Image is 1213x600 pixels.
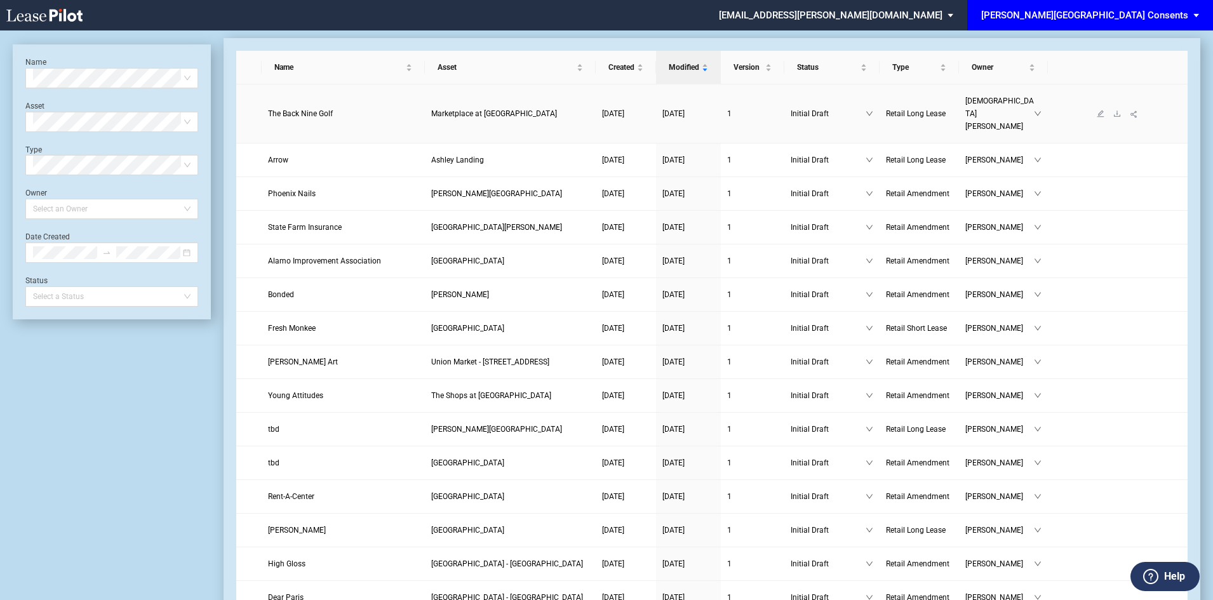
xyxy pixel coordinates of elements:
a: [DATE] [662,423,714,436]
span: down [1034,459,1042,467]
span: down [866,392,873,399]
span: [PERSON_NAME] [965,356,1034,368]
span: Retail Amendment [886,290,949,299]
a: [GEOGRAPHIC_DATA] [431,490,589,503]
span: Retail Short Lease [886,324,947,333]
a: [DATE] [602,107,650,120]
a: [DATE] [662,457,714,469]
span: Atherton [431,290,489,299]
span: 1 [727,290,732,299]
span: [DATE] [602,391,624,400]
span: 1 [727,357,732,366]
span: download [1113,110,1121,117]
span: The Back Nine Golf [268,109,333,118]
a: [DATE] [602,154,650,166]
span: down [866,526,873,534]
a: 1 [727,356,778,368]
a: [DATE] [662,389,714,402]
span: Initial Draft [791,154,866,166]
span: Bonded [268,290,294,299]
span: Andrews Square [431,425,562,434]
th: Created [596,51,656,84]
a: 1 [727,457,778,469]
span: 1 [727,391,732,400]
span: [DATE] [662,492,685,501]
span: [PERSON_NAME] [965,154,1034,166]
span: down [866,324,873,332]
span: to [102,248,111,257]
span: down [1034,110,1042,117]
span: Young Attitudes [268,391,323,400]
a: Bonded [268,288,419,301]
span: [DATE] [662,189,685,198]
span: Phoenix Nails [268,189,316,198]
div: [PERSON_NAME][GEOGRAPHIC_DATA] Consents [981,10,1188,21]
span: Retail Amendment [886,189,949,198]
a: The Back Nine Golf [268,107,419,120]
span: [DATE] [662,559,685,568]
a: Fresh Monkee [268,322,419,335]
span: Freshfields Village [431,458,504,467]
span: Initial Draft [791,107,866,120]
a: Retail Long Lease [886,107,953,120]
a: 1 [727,187,778,200]
span: down [866,358,873,366]
a: Retail Long Lease [886,154,953,166]
a: [DATE] [602,490,650,503]
a: [DATE] [662,356,714,368]
span: Retail Amendment [886,257,949,265]
span: Fresh Monkee [268,324,316,333]
a: Retail Amendment [886,356,953,368]
a: [DATE] [662,288,714,301]
a: Retail Amendment [886,457,953,469]
span: [PERSON_NAME] [965,423,1034,436]
a: 1 [727,389,778,402]
span: down [1034,291,1042,298]
a: [DATE] [602,255,650,267]
span: Created [608,61,634,74]
span: High Gloss [268,559,305,568]
th: Modified [656,51,721,84]
span: [DATE] [602,526,624,535]
span: [DATE] [662,257,685,265]
span: Asset [438,61,574,74]
span: 1 [727,223,732,232]
span: Initial Draft [791,423,866,436]
a: [DATE] [602,423,650,436]
a: [GEOGRAPHIC_DATA][PERSON_NAME] [431,221,589,234]
span: down [1034,223,1042,231]
span: Montgomery Village Crossing [431,189,562,198]
span: Name [274,61,403,74]
a: [GEOGRAPHIC_DATA] [431,524,589,537]
a: [DATE] [602,221,650,234]
span: down [1034,156,1042,164]
span: [DATE] [602,458,624,467]
span: swap-right [102,248,111,257]
a: [GEOGRAPHIC_DATA] [431,255,589,267]
span: [DATE] [662,223,685,232]
span: [DATE] [662,357,685,366]
span: Uptown Park - East [431,559,583,568]
span: Initial Draft [791,457,866,469]
a: edit [1092,109,1109,118]
span: down [866,459,873,467]
a: Alamo Improvement Association [268,255,419,267]
span: down [1034,324,1042,332]
span: down [866,425,873,433]
a: Retail Amendment [886,221,953,234]
span: Retail Long Lease [886,156,946,164]
span: Initial Draft [791,221,866,234]
span: [DATE] [602,559,624,568]
span: Initial Draft [791,524,866,537]
span: [PERSON_NAME] [965,389,1034,402]
span: Alamo Improvement Association [268,257,381,265]
span: 1 [727,324,732,333]
a: [DATE] [662,557,714,570]
span: Port Plaza [431,324,504,333]
a: [DATE] [602,288,650,301]
a: Retail Amendment [886,557,953,570]
a: [GEOGRAPHIC_DATA] - [GEOGRAPHIC_DATA] [431,557,589,570]
a: tbd [268,423,419,436]
a: [DATE] [662,322,714,335]
span: [PERSON_NAME] [965,322,1034,335]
